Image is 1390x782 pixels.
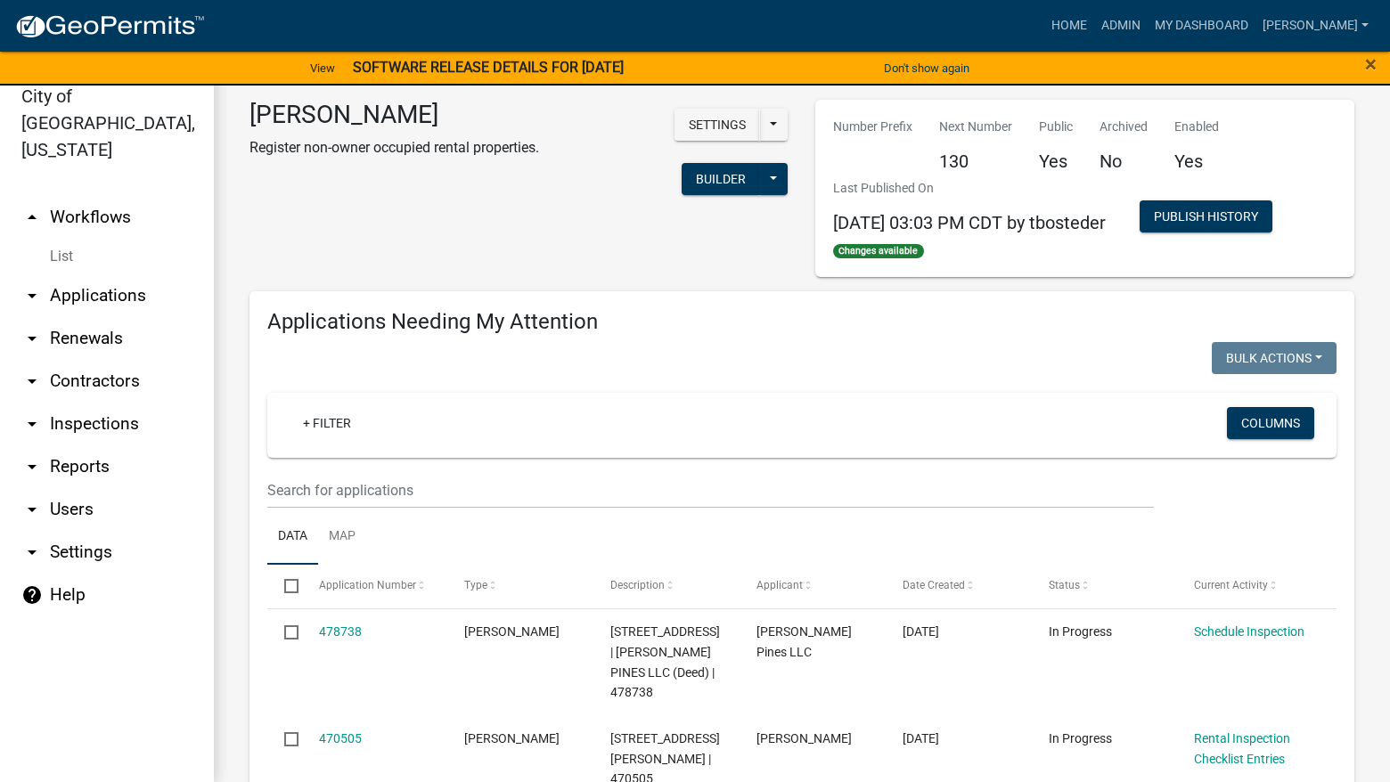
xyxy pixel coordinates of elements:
p: Enabled [1174,118,1219,136]
span: Current Activity [1194,579,1268,591]
datatable-header-cell: Applicant [740,565,886,607]
wm-modal-confirm: Workflow Publish History [1140,210,1272,224]
h5: 130 [939,151,1012,172]
strong: SOFTWARE RELEASE DETAILS FOR [DATE] [353,59,624,76]
span: × [1365,52,1377,77]
span: Date Created [903,579,965,591]
a: Schedule Inspection [1194,624,1304,639]
a: [PERSON_NAME] [1255,9,1376,43]
a: + Filter [289,407,365,439]
datatable-header-cell: Type [447,565,593,607]
h3: [PERSON_NAME] [249,100,539,130]
button: Publish History [1140,200,1272,232]
a: View [303,53,342,83]
h4: Applications Needing My Attention [267,309,1337,335]
datatable-header-cell: Status [1031,565,1177,607]
span: In Progress [1049,731,1112,745]
a: 470505 [319,731,362,745]
button: Close [1365,53,1377,75]
span: 09/15/2025 [903,624,939,639]
i: arrow_drop_down [21,499,43,520]
p: Public [1039,118,1073,136]
p: Next Number [939,118,1012,136]
p: Last Published On [833,179,1106,198]
span: In Progress [1049,624,1112,639]
a: 478738 [319,624,362,639]
p: Register non-owner occupied rental properties. [249,137,539,159]
datatable-header-cell: Description [593,565,740,607]
button: Don't show again [877,53,977,83]
button: Builder [682,163,760,195]
datatable-header-cell: Date Created [886,565,1032,607]
span: Rental Registration [464,624,560,639]
h5: Yes [1039,151,1073,172]
h5: Yes [1174,151,1219,172]
span: Jared McClannahan [756,731,852,745]
span: Applicant [756,579,803,591]
a: Map [318,509,366,566]
span: Status [1049,579,1080,591]
i: arrow_drop_down [21,456,43,477]
p: Number Prefix [833,118,912,136]
a: Rental Inspection Checklist Entries [1194,731,1290,766]
i: help [21,584,43,606]
span: 08/28/2025 [903,731,939,745]
a: Data [267,509,318,566]
span: 1611 W 3RD AVE | PINYAN PINES LLC (Deed) | 478738 [610,624,720,699]
span: Changes available [833,244,924,258]
span: Type [464,579,487,591]
i: arrow_drop_down [21,542,43,563]
h5: No [1100,151,1148,172]
a: Admin [1094,9,1148,43]
i: arrow_drop_up [21,207,43,228]
span: Description [610,579,665,591]
button: Bulk Actions [1212,342,1337,374]
button: Columns [1227,407,1314,439]
i: arrow_drop_down [21,285,43,306]
span: [DATE] 03:03 PM CDT by tbosteder [833,212,1106,233]
span: Application Number [319,579,416,591]
p: Archived [1100,118,1148,136]
button: Settings [675,109,760,141]
a: My Dashboard [1148,9,1255,43]
i: arrow_drop_down [21,413,43,435]
a: Home [1044,9,1094,43]
span: Rental Registration [464,731,560,745]
i: arrow_drop_down [21,328,43,349]
datatable-header-cell: Current Activity [1177,565,1323,607]
datatable-header-cell: Application Number [301,565,447,607]
datatable-header-cell: Select [267,565,301,607]
span: Pinyan Pines LLC [756,624,852,659]
input: Search for applications [267,472,1154,509]
i: arrow_drop_down [21,371,43,392]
